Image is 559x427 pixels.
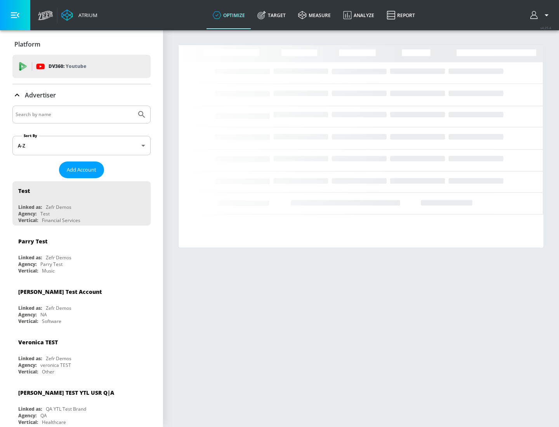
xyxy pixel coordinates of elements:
[12,333,151,377] div: Veronica TESTLinked as:Zefr DemosAgency:veronica TESTVertical:Other
[40,311,47,318] div: NA
[18,187,30,194] div: Test
[42,419,66,425] div: Healthcare
[12,282,151,326] div: [PERSON_NAME] Test AccountLinked as:Zefr DemosAgency:NAVertical:Software
[18,362,36,368] div: Agency:
[18,412,36,419] div: Agency:
[14,40,40,49] p: Platform
[16,109,133,120] input: Search by name
[22,133,39,138] label: Sort By
[42,368,54,375] div: Other
[18,318,38,325] div: Vertical:
[18,288,102,295] div: [PERSON_NAME] Test Account
[12,232,151,276] div: Parry TestLinked as:Zefr DemosAgency:Parry TestVertical:Music
[46,406,86,412] div: QA YTL Test Brand
[40,210,50,217] div: Test
[18,217,38,224] div: Vertical:
[292,1,337,29] a: measure
[18,210,36,217] div: Agency:
[251,1,292,29] a: Target
[12,55,151,78] div: DV360: Youtube
[18,261,36,267] div: Agency:
[18,254,42,261] div: Linked as:
[25,91,56,99] p: Advertiser
[12,33,151,55] div: Platform
[18,338,58,346] div: Veronica TEST
[61,9,97,21] a: Atrium
[75,12,97,19] div: Atrium
[40,412,47,419] div: QA
[12,84,151,106] div: Advertiser
[46,355,71,362] div: Zefr Demos
[207,1,251,29] a: optimize
[42,217,80,224] div: Financial Services
[12,181,151,226] div: TestLinked as:Zefr DemosAgency:TestVertical:Financial Services
[18,311,36,318] div: Agency:
[18,238,47,245] div: Parry Test
[66,62,86,70] p: Youtube
[46,204,71,210] div: Zefr Demos
[12,136,151,155] div: A-Z
[18,267,38,274] div: Vertical:
[40,362,71,368] div: veronica TEST
[18,204,42,210] div: Linked as:
[18,355,42,362] div: Linked as:
[18,389,114,396] div: [PERSON_NAME] TEST YTL USR Q|A
[42,318,61,325] div: Software
[67,165,96,174] span: Add Account
[18,406,42,412] div: Linked as:
[42,267,55,274] div: Music
[337,1,380,29] a: Analyze
[49,62,86,71] p: DV360:
[540,26,551,30] span: v 4.25.4
[40,261,62,267] div: Parry Test
[18,305,42,311] div: Linked as:
[46,305,71,311] div: Zefr Demos
[18,419,38,425] div: Vertical:
[59,161,104,178] button: Add Account
[380,1,421,29] a: Report
[46,254,71,261] div: Zefr Demos
[18,368,38,375] div: Vertical:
